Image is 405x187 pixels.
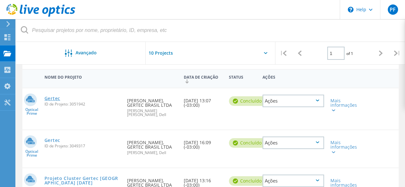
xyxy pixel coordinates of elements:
[259,71,327,82] div: Ações
[127,109,177,117] span: [PERSON_NAME] [PERSON_NAME], Dell
[263,136,324,149] div: Ações
[275,42,292,65] div: |
[229,138,268,148] div: Concluído
[181,88,226,114] div: [DATE] 13:07 (-03:00)
[6,13,75,18] a: Live Optics Dashboard
[124,88,180,123] div: [PERSON_NAME], GERTEC BRASIL LTDA
[389,42,405,65] div: |
[76,51,97,55] span: Avançado
[45,176,121,185] a: Projeto Cluster Gertec [GEOGRAPHIC_DATA] [DATE]
[346,51,353,56] span: of 1
[41,71,124,82] div: Nome do Projeto
[229,176,268,186] div: Concluído
[22,108,41,115] span: Optical Prime
[390,7,396,12] span: PF
[45,102,121,106] span: ID de Projeto: 3051942
[124,130,180,161] div: [PERSON_NAME], GERTEC BRASIL LTDA
[263,175,324,187] div: Ações
[348,7,353,12] svg: \n
[330,98,354,112] div: Mais informações
[263,95,324,107] div: Ações
[330,140,354,154] div: Mais informações
[45,138,60,143] a: Gertec
[127,151,177,155] span: [PERSON_NAME], Dell
[45,96,60,101] a: Gertec
[226,71,260,82] div: Status
[22,150,41,157] span: Optical Prime
[229,96,268,106] div: Concluído
[181,130,226,156] div: [DATE] 16:09 (-03:00)
[181,71,226,87] div: Data de Criação
[45,144,121,148] span: ID de Projeto: 3049317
